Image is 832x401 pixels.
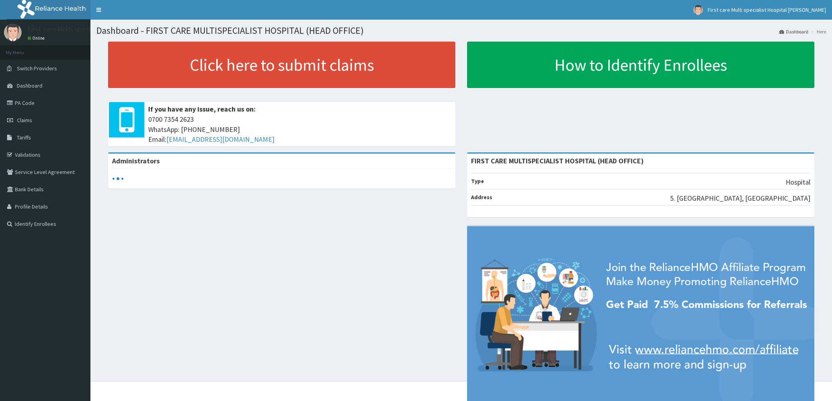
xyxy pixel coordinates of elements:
span: Tariffs [17,134,31,141]
p: 5. [GEOGRAPHIC_DATA], [GEOGRAPHIC_DATA] [670,193,810,203]
b: Administrators [112,156,160,165]
span: First care Multi specialist Hospital [PERSON_NAME] [708,6,826,13]
p: Hospital [786,177,810,187]
a: How to Identify Enrollees [467,42,814,88]
span: Switch Providers [17,65,57,72]
span: Claims [17,117,32,124]
a: Click here to submit claims [108,42,455,88]
a: [EMAIL_ADDRESS][DOMAIN_NAME] [166,135,274,144]
svg: audio-loading [112,173,124,185]
span: Dashboard [17,82,42,89]
b: If you have any issue, reach us on: [148,104,256,114]
h1: Dashboard - FIRST CARE MULTISPECIALIST HOSPITAL (HEAD OFFICE) [96,26,826,36]
b: Address [471,194,492,201]
a: Dashboard [779,28,808,35]
span: 0700 7354 2623 WhatsApp: [PHONE_NUMBER] Email: [148,114,451,145]
img: User Image [693,5,703,15]
li: Here [809,28,826,35]
a: Online [28,35,46,41]
strong: FIRST CARE MULTISPECIALIST HOSPITAL (HEAD OFFICE) [471,156,644,165]
p: First care Multi specialist Hospital [PERSON_NAME] [28,26,184,33]
b: Type [471,178,484,185]
img: User Image [4,24,22,41]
